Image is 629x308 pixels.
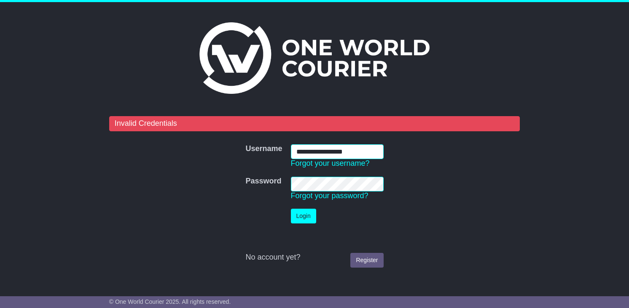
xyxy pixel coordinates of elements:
a: Register [350,253,383,268]
div: Invalid Credentials [109,116,520,131]
button: Login [291,209,316,223]
div: No account yet? [245,253,383,262]
img: One World [199,22,430,94]
a: Forgot your username? [291,159,370,167]
a: Forgot your password? [291,191,368,200]
label: Username [245,144,282,154]
label: Password [245,177,281,186]
span: © One World Courier 2025. All rights reserved. [109,298,231,305]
